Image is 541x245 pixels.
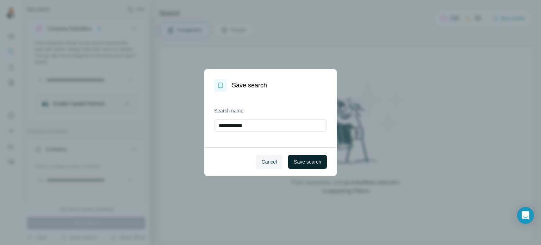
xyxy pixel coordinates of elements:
span: Cancel [262,158,277,165]
div: Open Intercom Messenger [517,207,534,224]
label: Search name [214,107,327,114]
span: Save search [294,158,321,165]
button: Cancel [256,155,283,169]
button: Save search [288,155,327,169]
h1: Save search [232,80,267,90]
